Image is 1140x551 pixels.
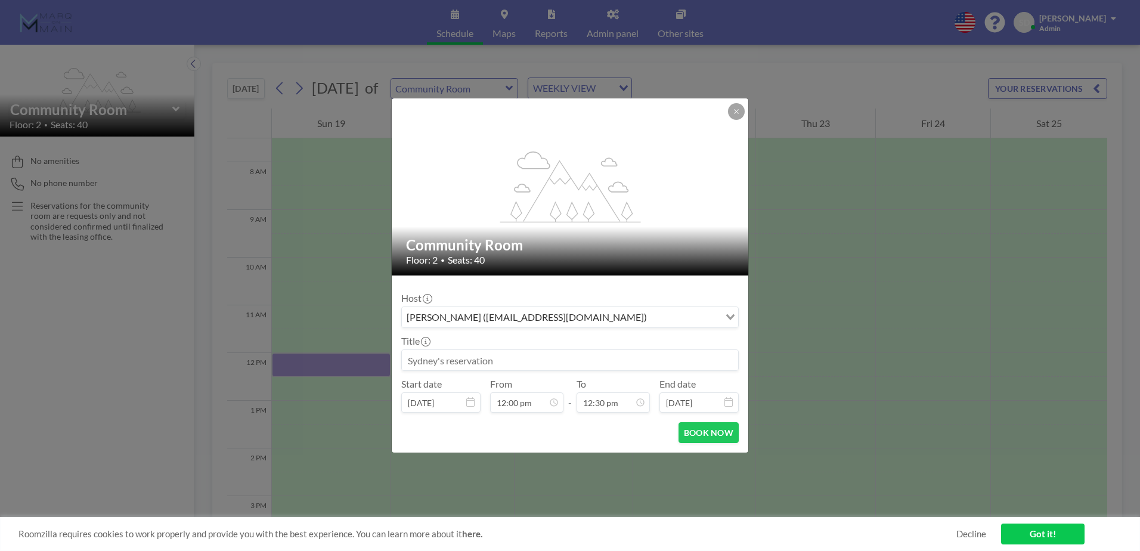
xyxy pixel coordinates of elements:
label: End date [659,378,696,390]
div: Search for option [402,307,738,327]
span: Floor: 2 [406,254,438,266]
g: flex-grow: 1.2; [500,150,641,222]
h2: Community Room [406,236,735,254]
span: [PERSON_NAME] ([EMAIL_ADDRESS][DOMAIN_NAME]) [404,309,649,325]
label: Host [401,292,431,304]
label: Start date [401,378,442,390]
span: - [568,382,572,408]
span: Roomzilla requires cookies to work properly and provide you with the best experience. You can lea... [18,528,956,540]
label: Title [401,335,429,347]
a: Got it! [1001,524,1085,544]
button: BOOK NOW [679,422,739,443]
label: From [490,378,512,390]
input: Search for option [650,309,718,325]
a: here. [462,528,482,539]
a: Decline [956,528,986,540]
label: To [577,378,586,390]
span: Seats: 40 [448,254,485,266]
input: Sydney's reservation [402,350,738,370]
span: • [441,256,445,265]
